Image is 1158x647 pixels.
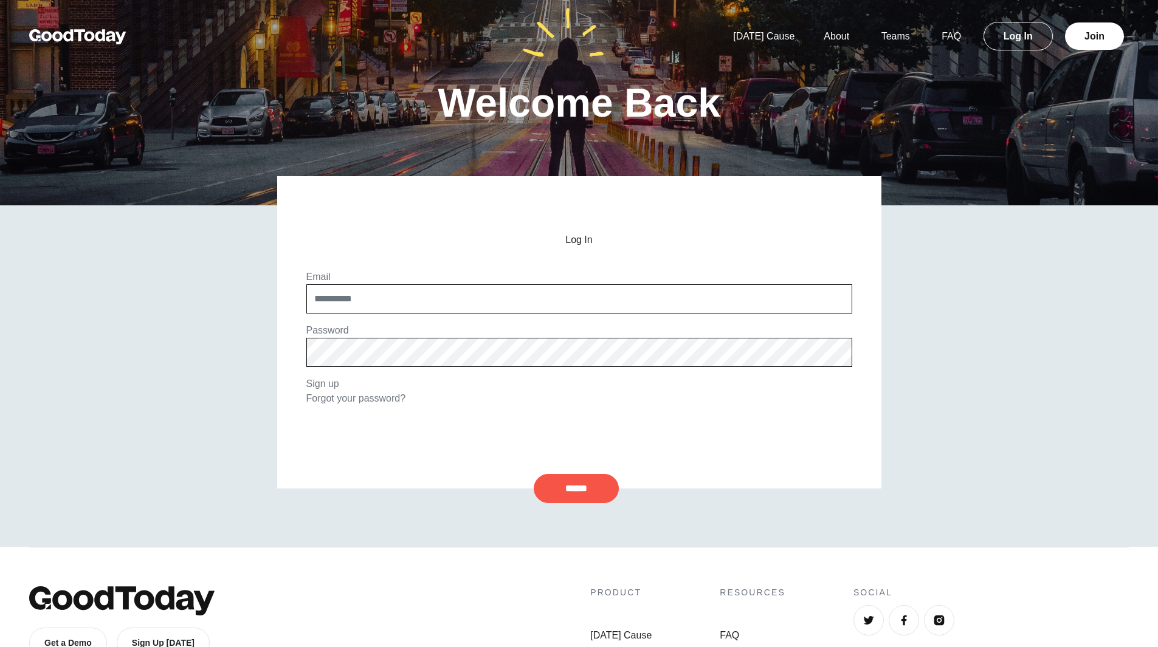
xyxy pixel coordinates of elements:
h4: Social [853,586,1129,599]
h4: Resources [720,586,785,599]
a: Sign up [306,378,339,389]
img: Instagram [933,614,945,626]
a: [DATE] Cause [590,628,652,643]
h1: Welcome Back [438,83,720,123]
label: Password [306,325,349,335]
a: Log In [984,22,1053,50]
img: Facebook [898,614,910,626]
img: GoodToday [29,29,126,44]
a: FAQ [720,628,785,643]
img: Twitter [863,614,875,626]
a: Teams [867,31,925,41]
a: FAQ [927,31,976,41]
label: Email [306,272,331,282]
a: [DATE] Cause [719,31,809,41]
img: GoodToday [29,586,215,615]
h4: Product [590,586,652,599]
a: Twitter [853,605,884,635]
h2: Log In [306,234,852,245]
a: Forgot your password? [306,393,406,403]
a: About [809,31,864,41]
a: Instagram [924,605,954,635]
a: Join [1065,22,1124,50]
a: Facebook [889,605,919,635]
